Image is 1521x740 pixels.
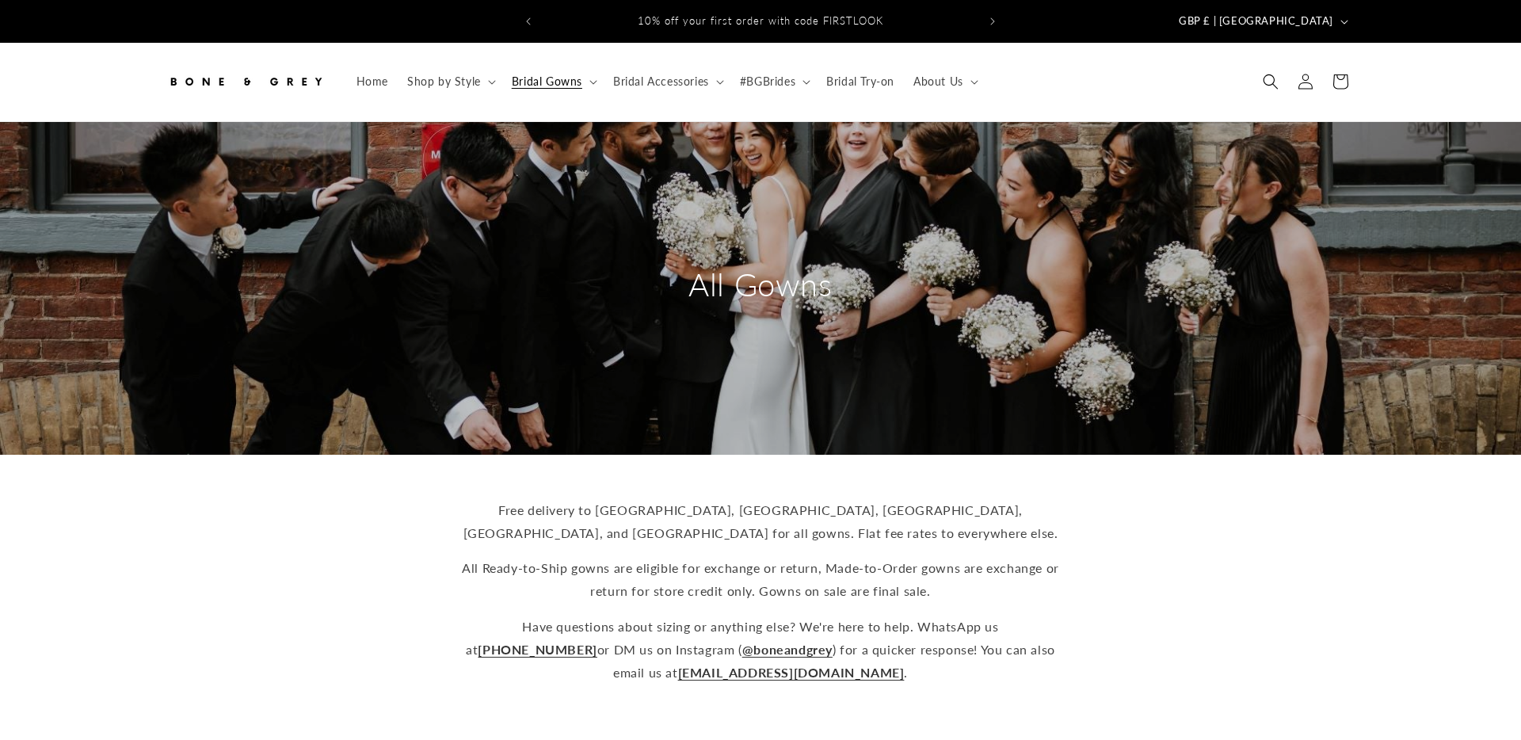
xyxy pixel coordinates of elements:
[678,665,905,680] a: [EMAIL_ADDRESS][DOMAIN_NAME]
[613,74,709,89] span: Bridal Accessories
[817,65,904,98] a: Bridal Try-on
[1169,6,1355,36] button: GBP £ | [GEOGRAPHIC_DATA]
[166,64,325,99] img: Bone and Grey Bridal
[740,74,795,89] span: #BGBrides
[1253,64,1288,99] summary: Search
[511,6,546,36] button: Previous announcement
[452,499,1069,545] p: Free delivery to [GEOGRAPHIC_DATA], [GEOGRAPHIC_DATA], [GEOGRAPHIC_DATA], [GEOGRAPHIC_DATA], and ...
[356,74,388,89] span: Home
[638,14,883,27] span: 10% off your first order with code FIRSTLOOK
[478,642,597,657] a: [PHONE_NUMBER]
[502,65,604,98] summary: Bridal Gowns
[452,557,1069,603] p: All Ready-to-Ship gowns are eligible for exchange or return, Made-to-Order gowns are exchange or ...
[826,74,894,89] span: Bridal Try-on
[161,59,331,105] a: Bone and Grey Bridal
[904,65,985,98] summary: About Us
[452,616,1069,684] p: Have questions about sizing or anything else? We're here to help. WhatsApp us at or DM us on Inst...
[975,6,1010,36] button: Next announcement
[610,264,911,305] h2: All Gowns
[1179,13,1333,29] span: GBP £ | [GEOGRAPHIC_DATA]
[398,65,502,98] summary: Shop by Style
[742,642,833,657] a: @boneandgrey
[407,74,481,89] span: Shop by Style
[604,65,730,98] summary: Bridal Accessories
[730,65,817,98] summary: #BGBrides
[347,65,398,98] a: Home
[512,74,582,89] span: Bridal Gowns
[913,74,963,89] span: About Us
